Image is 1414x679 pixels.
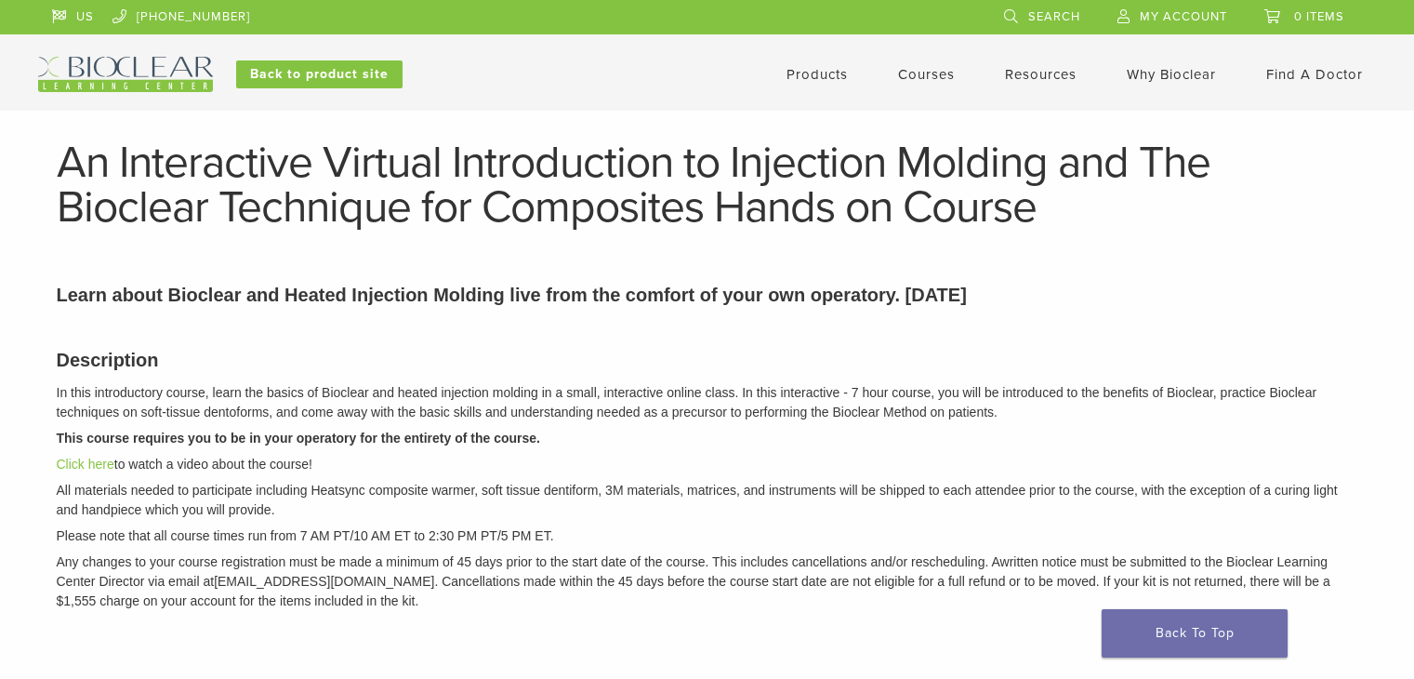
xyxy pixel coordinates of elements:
[57,140,1358,230] h1: An Interactive Virtual Introduction to Injection Molding and The Bioclear Technique for Composite...
[1127,66,1216,83] a: Why Bioclear
[57,457,114,472] a: Click here
[57,554,1000,569] span: Any changes to your course registration must be made a minimum of 45 days prior to the start date...
[57,526,1358,546] p: Please note that all course times run from 7 AM PT/10 AM ET to 2:30 PM PT/5 PM ET.
[57,455,1358,474] p: to watch a video about the course!
[1005,66,1077,83] a: Resources
[786,66,848,83] a: Products
[898,66,955,83] a: Courses
[1266,66,1363,83] a: Find A Doctor
[57,281,1358,309] p: Learn about Bioclear and Heated Injection Molding live from the comfort of your own operatory. [D...
[38,57,213,92] img: Bioclear
[1102,609,1288,658] a: Back To Top
[1294,9,1344,24] span: 0 items
[1028,9,1080,24] span: Search
[1140,9,1227,24] span: My Account
[57,346,1358,374] h3: Description
[57,383,1358,422] p: In this introductory course, learn the basics of Bioclear and heated injection molding in a small...
[57,481,1358,520] p: All materials needed to participate including Heatsync composite warmer, soft tissue dentiform, 3...
[57,554,1330,608] em: written notice must be submitted to the Bioclear Learning Center Director via email at [EMAIL_ADD...
[57,431,540,446] strong: This course requires you to be in your operatory for the entirety of the course.
[236,60,403,88] a: Back to product site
